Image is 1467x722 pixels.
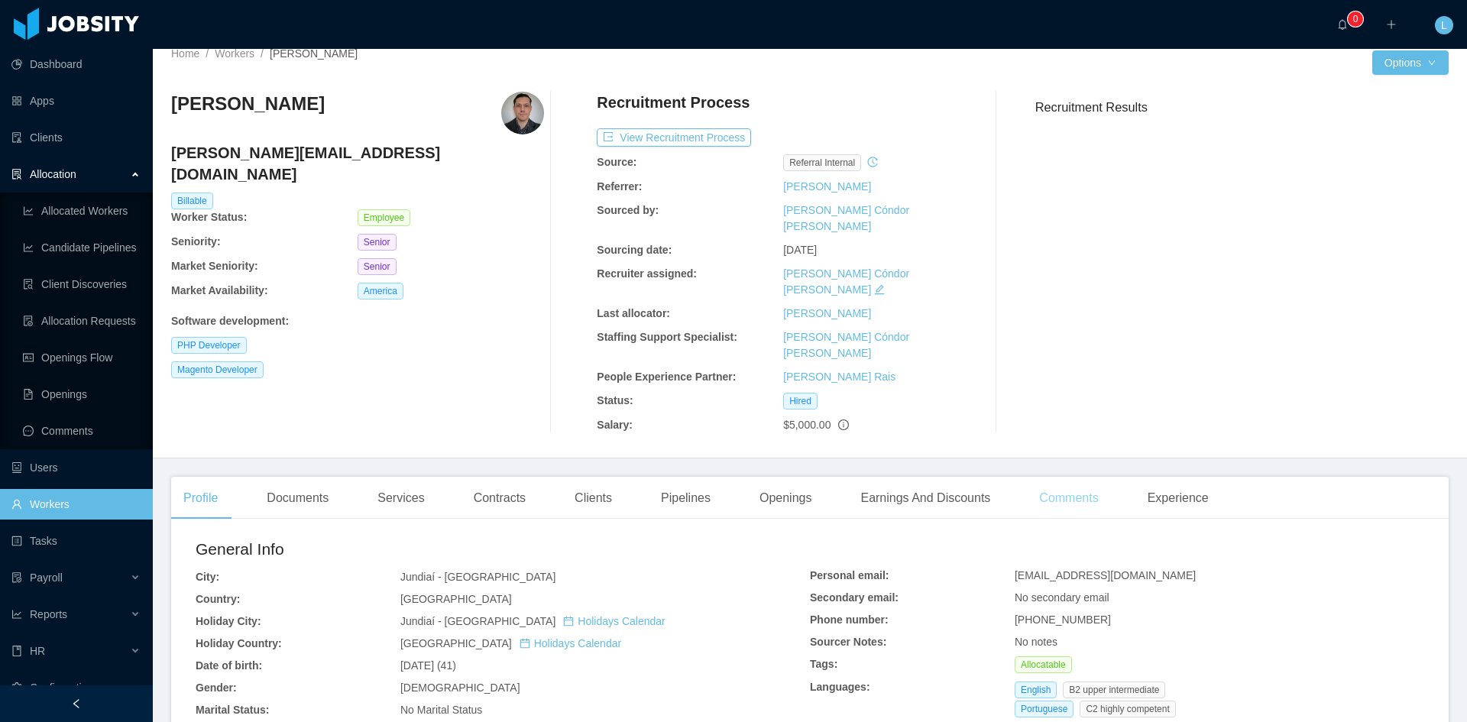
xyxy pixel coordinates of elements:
[11,169,22,180] i: icon: solution
[810,569,889,581] b: Personal email:
[400,659,456,672] span: [DATE] (41)
[597,307,670,319] b: Last allocator:
[597,267,697,280] b: Recruiter assigned:
[810,681,870,693] b: Languages:
[171,337,247,354] span: PHP Developer
[171,47,199,60] a: Home
[358,209,410,226] span: Employee
[11,86,141,116] a: icon: appstoreApps
[867,157,878,167] i: icon: history
[171,477,230,520] div: Profile
[171,315,289,327] b: Software development :
[1372,50,1449,75] button: Optionsicon: down
[400,637,621,649] span: [GEOGRAPHIC_DATA]
[597,131,751,144] a: icon: exportView Recruitment Process
[810,658,837,670] b: Tags:
[1027,477,1110,520] div: Comments
[400,615,665,627] span: Jundiaí - [GEOGRAPHIC_DATA]
[783,393,818,410] span: Hired
[501,92,544,134] img: 0c31eb80-9540-11ea-8a62-dbf7e35ad510_6758f7377f4b1-400w.png
[171,142,544,185] h4: [PERSON_NAME][EMAIL_ADDRESS][DOMAIN_NAME]
[874,284,885,295] i: icon: edit
[597,156,636,168] b: Source:
[365,477,436,520] div: Services
[747,477,824,520] div: Openings
[23,379,141,410] a: icon: file-textOpenings
[171,284,268,296] b: Market Availability:
[30,682,93,694] span: Configuration
[11,49,141,79] a: icon: pie-chartDashboard
[30,608,67,620] span: Reports
[597,92,750,113] h4: Recruitment Process
[1080,701,1175,717] span: C2 highly competent
[838,419,849,430] span: info-circle
[783,331,909,359] a: [PERSON_NAME] Cóndor [PERSON_NAME]
[1015,682,1057,698] span: English
[196,659,262,672] b: Date of birth:
[196,571,219,583] b: City:
[171,361,264,378] span: Magento Developer
[1441,16,1447,34] span: L
[1337,19,1348,30] i: icon: bell
[649,477,723,520] div: Pipelines
[1035,98,1449,117] h3: Recruitment Results
[1015,701,1074,717] span: Portuguese
[171,235,221,248] b: Seniority:
[783,267,909,296] a: [PERSON_NAME] Cóndor [PERSON_NAME]
[196,615,261,627] b: Holiday City:
[597,128,751,147] button: icon: exportView Recruitment Process
[562,477,624,520] div: Clients
[30,168,76,180] span: Allocation
[783,154,861,171] span: Referral internal
[848,477,1002,520] div: Earnings And Discounts
[400,593,512,605] span: [GEOGRAPHIC_DATA]
[11,646,22,656] i: icon: book
[810,614,889,626] b: Phone number:
[1135,477,1221,520] div: Experience
[810,636,886,648] b: Sourcer Notes:
[783,244,817,256] span: [DATE]
[597,419,633,431] b: Salary:
[23,306,141,336] a: icon: file-doneAllocation Requests
[358,258,397,275] span: Senior
[563,616,574,626] i: icon: calendar
[1015,569,1196,581] span: [EMAIL_ADDRESS][DOMAIN_NAME]
[23,342,141,373] a: icon: idcardOpenings Flow
[783,204,909,232] a: [PERSON_NAME] Cóndor [PERSON_NAME]
[11,489,141,520] a: icon: userWorkers
[261,47,264,60] span: /
[196,682,237,694] b: Gender:
[23,232,141,263] a: icon: line-chartCandidate Pipelines
[171,260,258,272] b: Market Seniority:
[358,283,403,299] span: America
[23,416,141,446] a: icon: messageComments
[597,331,737,343] b: Staffing Support Specialist:
[783,180,871,193] a: [PERSON_NAME]
[783,307,871,319] a: [PERSON_NAME]
[11,452,141,483] a: icon: robotUsers
[563,615,665,627] a: icon: calendarHolidays Calendar
[597,371,736,383] b: People Experience Partner:
[597,394,633,406] b: Status:
[171,193,213,209] span: Billable
[30,571,63,584] span: Payroll
[206,47,209,60] span: /
[400,704,482,716] span: No Marital Status
[11,609,22,620] i: icon: line-chart
[461,477,538,520] div: Contracts
[1063,682,1165,698] span: B2 upper intermediate
[171,92,325,116] h3: [PERSON_NAME]
[810,591,899,604] b: Secondary email:
[196,704,269,716] b: Marital Status:
[1015,656,1072,673] span: Allocatable
[597,204,659,216] b: Sourced by:
[520,637,621,649] a: icon: calendarHolidays Calendar
[1015,614,1111,626] span: [PHONE_NUMBER]
[520,638,530,649] i: icon: calendar
[11,526,141,556] a: icon: profileTasks
[400,682,520,694] span: [DEMOGRAPHIC_DATA]
[171,211,247,223] b: Worker Status:
[30,645,45,657] span: HR
[1348,11,1363,27] sup: 0
[597,244,672,256] b: Sourcing date:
